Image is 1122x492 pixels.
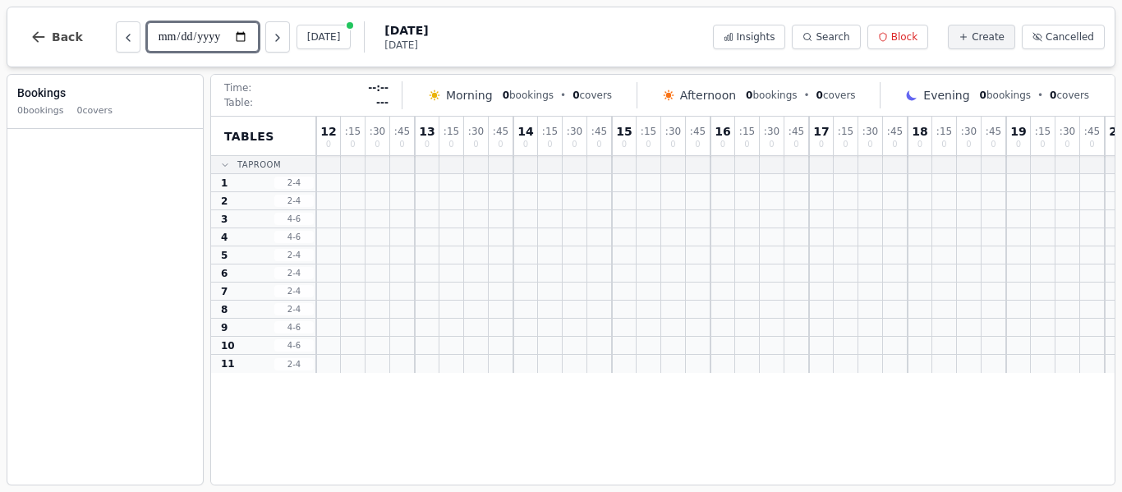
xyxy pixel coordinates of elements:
button: Block [867,25,928,49]
span: 0 [670,140,675,149]
span: 0 [646,140,651,149]
span: 0 [843,140,848,149]
span: : 30 [961,126,977,136]
span: 0 [572,90,579,101]
button: Create [948,25,1015,49]
h3: Bookings [17,85,193,101]
span: Time: [224,81,251,94]
span: 0 [744,140,749,149]
span: Cancelled [1046,30,1094,44]
span: : 30 [665,126,681,136]
span: 11 [221,357,235,370]
span: 4 - 6 [274,213,314,225]
span: 0 [793,140,798,149]
span: 0 [867,140,872,149]
span: • [560,89,566,102]
span: 12 [320,126,336,137]
span: 15 [616,126,632,137]
span: 0 [572,140,577,149]
span: : 45 [493,126,508,136]
span: 2 [221,195,228,208]
span: 0 bookings [17,104,64,118]
span: : 15 [641,126,656,136]
span: : 45 [591,126,607,136]
span: : 30 [370,126,385,136]
span: : 30 [764,126,779,136]
span: 4 - 6 [274,339,314,352]
span: Search [816,30,849,44]
span: 0 [350,140,355,149]
span: 3 [221,213,228,226]
button: Back [17,17,96,57]
span: : 30 [468,126,484,136]
span: 0 [819,140,824,149]
span: 0 [769,140,774,149]
span: • [1037,89,1043,102]
span: 0 [503,90,509,101]
span: 0 [425,140,430,149]
span: 0 [326,140,331,149]
span: Back [52,31,83,43]
span: : 15 [838,126,853,136]
span: 0 [980,90,986,101]
span: 18 [912,126,927,137]
span: : 45 [887,126,903,136]
span: : 15 [739,126,755,136]
span: 19 [1010,126,1026,137]
span: 0 [498,140,503,149]
span: 2 - 4 [274,285,314,297]
span: Evening [923,87,969,103]
span: 0 [816,90,823,101]
span: 0 [596,140,601,149]
span: 0 covers [77,104,113,118]
span: 0 [1065,140,1069,149]
span: 0 [399,140,404,149]
span: Create [972,30,1005,44]
span: 0 [547,140,552,149]
span: 8 [221,303,228,316]
span: 0 [1016,140,1021,149]
span: 9 [221,321,228,334]
span: Afternoon [680,87,736,103]
span: : 45 [394,126,410,136]
span: 17 [813,126,829,137]
span: 4 [221,231,228,244]
span: 5 [221,249,228,262]
span: 13 [419,126,435,137]
span: 14 [517,126,533,137]
span: bookings [980,89,1031,102]
span: 0 [1050,90,1056,101]
span: 4 - 6 [274,231,314,243]
span: 2 - 4 [274,358,314,370]
span: 0 [941,140,946,149]
span: : 15 [936,126,952,136]
span: • [804,89,810,102]
span: : 30 [567,126,582,136]
button: Cancelled [1022,25,1105,49]
span: Insights [737,30,775,44]
button: Next day [265,21,290,53]
span: 2 - 4 [274,249,314,261]
span: : 30 [1060,126,1075,136]
span: 16 [715,126,730,137]
span: --:-- [368,81,389,94]
span: Tables [224,128,274,145]
span: 6 [221,267,228,280]
span: [DATE] [384,39,428,52]
span: [DATE] [384,22,428,39]
span: 0 [448,140,453,149]
span: 0 [1089,140,1094,149]
span: 7 [221,285,228,298]
button: Insights [713,25,786,49]
span: : 45 [690,126,706,136]
span: : 15 [542,126,558,136]
span: covers [816,89,856,102]
span: 10 [221,339,235,352]
span: 0 [695,140,700,149]
span: 0 [991,140,996,149]
span: 0 [720,140,725,149]
span: 2 - 4 [274,177,314,189]
span: 0 [746,90,752,101]
span: covers [572,89,612,102]
span: Taproom [237,159,281,171]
